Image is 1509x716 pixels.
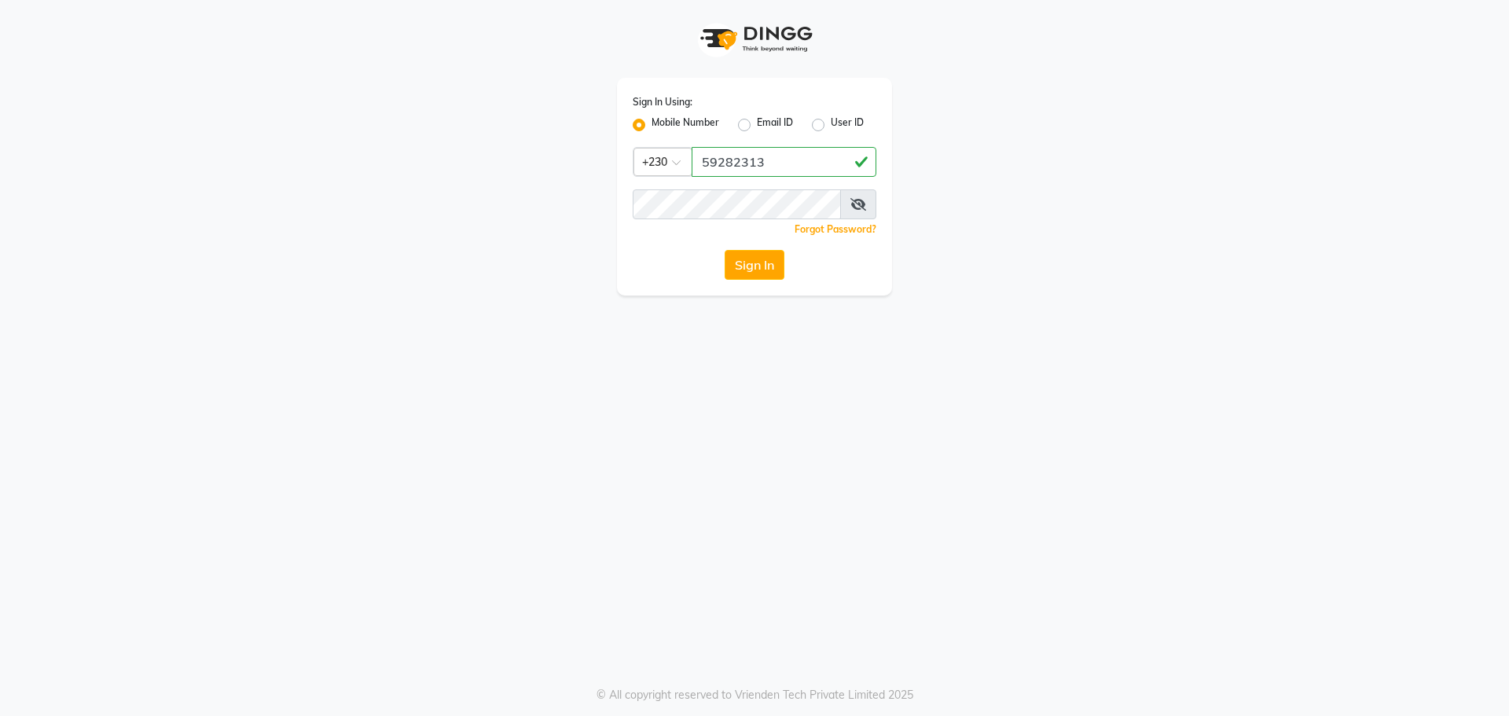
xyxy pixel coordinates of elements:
button: Sign In [725,250,784,280]
a: Forgot Password? [795,223,876,235]
label: Email ID [757,116,793,134]
label: User ID [831,116,864,134]
input: Username [692,147,876,177]
input: Username [633,189,841,219]
label: Mobile Number [652,116,719,134]
img: logo1.svg [692,16,817,62]
label: Sign In Using: [633,95,692,109]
